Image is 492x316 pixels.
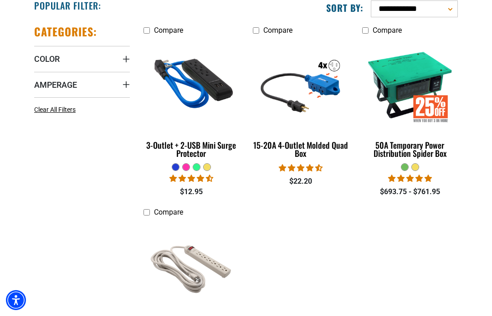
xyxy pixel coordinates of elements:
div: 50A Temporary Power Distribution Spider Box [362,141,458,157]
a: Clear All Filters [34,105,79,115]
a: 50A Temporary Power Distribution Spider Box 50A Temporary Power Distribution Spider Box [362,39,458,163]
img: 6-Outlet Grounded Surge Protector [142,222,241,311]
span: 4.36 stars [169,174,213,183]
div: Accessibility Menu [6,290,26,310]
a: 15-20A 4-Outlet Molded Quad Box 15-20A 4-Outlet Molded Quad Box [253,39,348,163]
h2: Categories: [34,25,97,39]
span: Compare [154,208,183,216]
img: 15-20A 4-Outlet Molded Quad Box [251,40,350,129]
span: Color [34,54,60,64]
div: $22.20 [253,176,348,187]
img: blue [142,40,241,129]
span: Compare [263,26,292,35]
img: 50A Temporary Power Distribution Spider Box [361,40,459,129]
span: Clear All Filters [34,106,76,113]
a: blue 3-Outlet + 2-USB Mini Surge Protector [143,39,239,163]
div: $693.75 - $761.95 [362,186,458,197]
span: Compare [154,26,183,35]
div: $12.95 [143,186,239,197]
span: Compare [373,26,402,35]
div: 3-Outlet + 2-USB Mini Surge Protector [143,141,239,157]
label: Sort by: [326,2,364,14]
div: 15-20A 4-Outlet Molded Quad Box [253,141,348,157]
span: Amperage [34,80,77,90]
summary: Amperage [34,72,130,97]
span: 5.00 stars [388,174,432,183]
span: 4.47 stars [279,164,323,172]
summary: Color [34,46,130,71]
